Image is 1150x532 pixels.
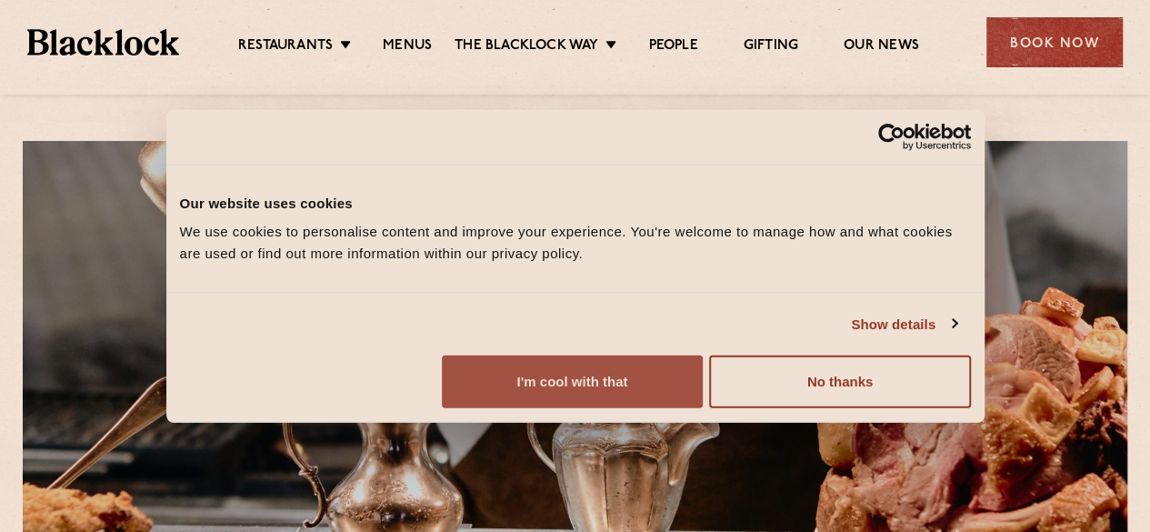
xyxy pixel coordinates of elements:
[986,17,1123,67] div: Book Now
[744,37,798,57] a: Gifting
[648,37,697,57] a: People
[812,123,971,150] a: Usercentrics Cookiebot - opens in a new window
[844,37,919,57] a: Our News
[238,37,333,57] a: Restaurants
[709,356,970,408] button: No thanks
[180,221,971,265] div: We use cookies to personalise content and improve your experience. You're welcome to manage how a...
[27,29,179,55] img: BL_Textured_Logo-footer-cropped.svg
[851,313,956,335] a: Show details
[383,37,432,57] a: Menus
[180,192,971,214] div: Our website uses cookies
[455,37,598,57] a: The Blacklock Way
[442,356,703,408] button: I'm cool with that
